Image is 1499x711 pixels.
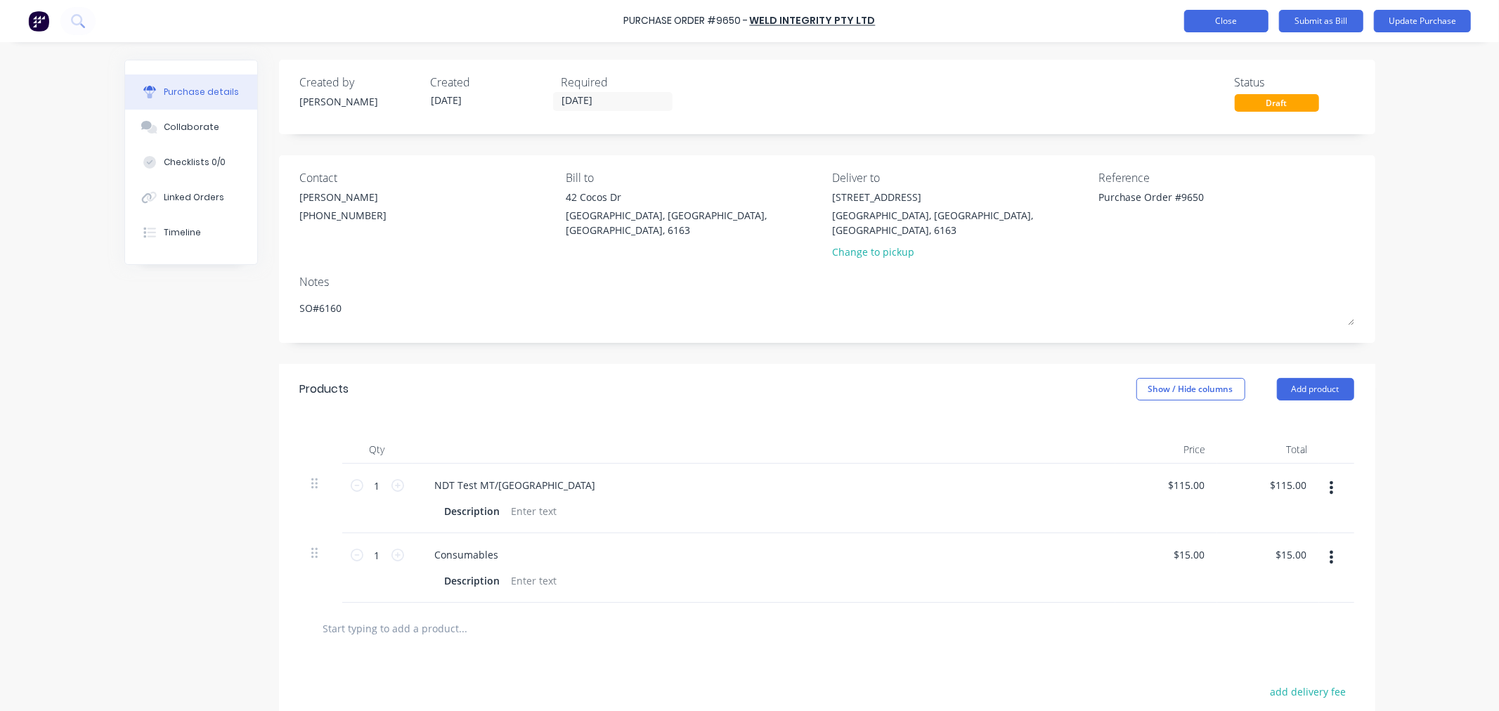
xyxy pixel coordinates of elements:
[28,11,49,32] img: Factory
[1235,74,1354,91] div: Status
[439,570,506,591] div: Description
[1115,436,1217,464] div: Price
[832,169,1088,186] div: Deliver to
[1098,169,1354,186] div: Reference
[125,180,257,215] button: Linked Orders
[1279,10,1363,32] button: Submit as Bill
[125,215,257,250] button: Timeline
[424,475,607,495] div: NDT Test MT/[GEOGRAPHIC_DATA]
[1217,436,1319,464] div: Total
[624,14,748,29] div: Purchase Order #9650 -
[832,190,1088,204] div: [STREET_ADDRESS]
[750,14,876,28] a: WELD INTEGRITY PTY LTD
[1098,190,1274,221] textarea: Purchase Order #9650
[566,190,822,204] div: 42 Cocos Dr
[125,110,257,145] button: Collaborate
[164,156,226,169] div: Checklists 0/0
[300,381,349,398] div: Products
[164,86,239,98] div: Purchase details
[164,226,201,239] div: Timeline
[300,94,420,109] div: [PERSON_NAME]
[125,74,257,110] button: Purchase details
[342,436,413,464] div: Qty
[832,208,1088,237] div: [GEOGRAPHIC_DATA], [GEOGRAPHIC_DATA], [GEOGRAPHIC_DATA], 6163
[439,501,506,521] div: Description
[566,208,822,237] div: [GEOGRAPHIC_DATA], [GEOGRAPHIC_DATA], [GEOGRAPHIC_DATA], 6163
[1184,10,1268,32] button: Close
[300,74,420,91] div: Created by
[164,191,224,204] div: Linked Orders
[424,544,510,565] div: Consumables
[300,208,387,223] div: [PHONE_NUMBER]
[300,190,387,204] div: [PERSON_NAME]
[300,294,1354,325] textarea: SO#6160
[1235,94,1319,112] div: Draft
[1374,10,1471,32] button: Update Purchase
[566,169,822,186] div: Bill to
[1277,378,1354,400] button: Add product
[1136,378,1245,400] button: Show / Hide columns
[125,145,257,180] button: Checklists 0/0
[562,74,681,91] div: Required
[323,614,604,642] input: Start typing to add a product...
[300,169,556,186] div: Contact
[1262,682,1354,700] button: add delivery fee
[300,273,1354,290] div: Notes
[431,74,550,91] div: Created
[164,121,219,133] div: Collaborate
[832,244,1088,259] div: Change to pickup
